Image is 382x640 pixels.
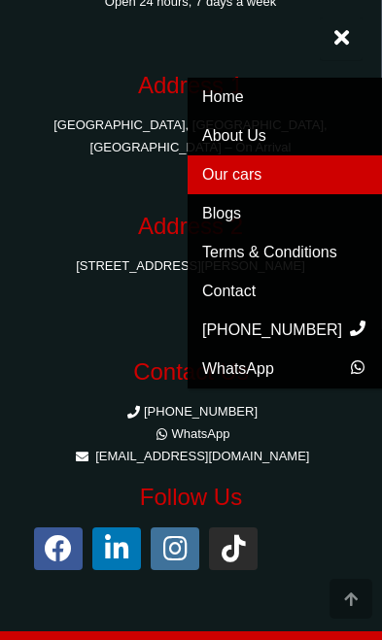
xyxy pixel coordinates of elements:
a: [STREET_ADDRESS][PERSON_NAME] [76,258,305,273]
a: Our cars [188,155,382,194]
a: [PHONE_NUMBER] [124,404,258,419]
a: [EMAIL_ADDRESS][DOMAIN_NAME] [95,449,309,463]
a: Home [188,78,382,117]
a: Contact [188,272,382,311]
a: WhatsApp [153,426,230,441]
a: About Us [188,117,382,155]
h3: Contact Us [29,357,353,387]
a: [PHONE_NUMBER] [188,311,382,350]
a: Terms & Conditions [188,233,382,272]
a: WhatsApp [188,350,382,388]
a: Blogs [188,194,382,233]
h3: Address 2 [29,212,352,241]
h3: Address 1 [29,71,352,100]
h3: Follow Us [29,483,353,512]
a: [GEOGRAPHIC_DATA], [GEOGRAPHIC_DATA], [GEOGRAPHIC_DATA] – On Arrival [53,118,327,154]
div: Go to top [330,579,372,619]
